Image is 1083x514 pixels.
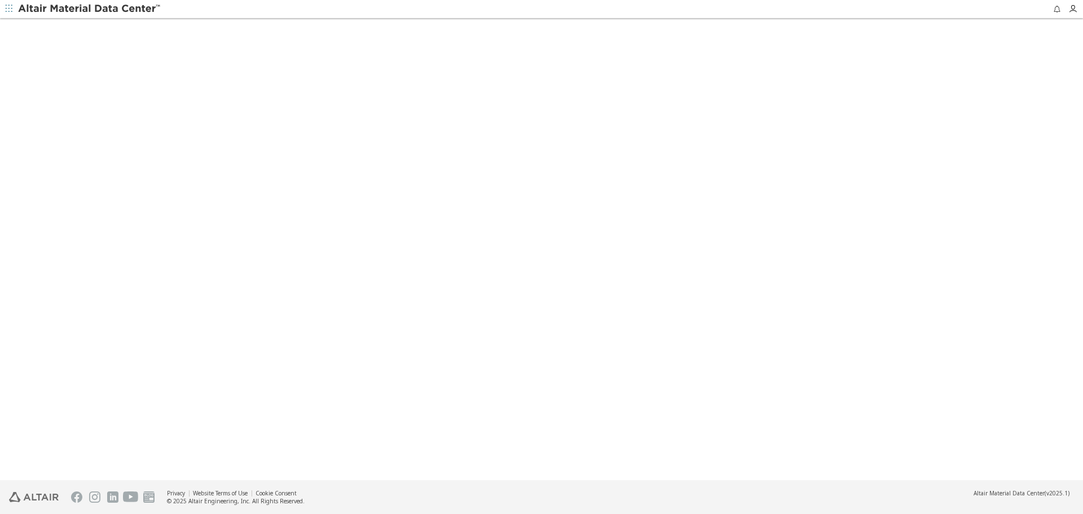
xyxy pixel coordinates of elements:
[974,489,1045,497] span: Altair Material Data Center
[18,3,162,15] img: Altair Material Data Center
[256,489,297,497] a: Cookie Consent
[9,492,59,502] img: Altair Engineering
[193,489,248,497] a: Website Terms of Use
[974,489,1069,497] div: (v2025.1)
[167,497,305,505] div: © 2025 Altair Engineering, Inc. All Rights Reserved.
[167,489,185,497] a: Privacy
